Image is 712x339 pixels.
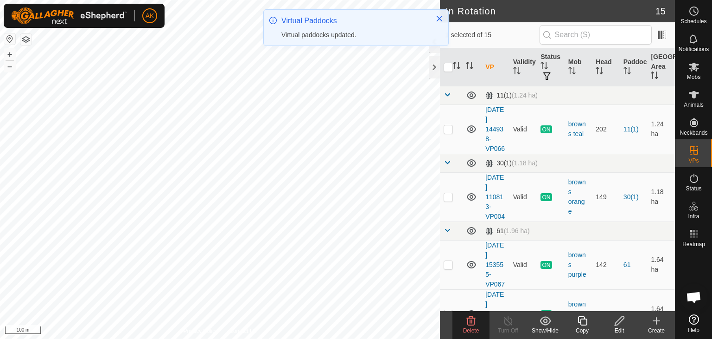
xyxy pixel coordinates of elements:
[527,326,564,335] div: Show/Hide
[680,130,707,136] span: Neckbands
[540,193,552,201] span: ON
[512,159,538,167] span: (1.18 ha)
[592,172,620,222] td: 149
[675,311,712,337] a: Help
[568,300,589,329] div: browns purple
[540,261,552,269] span: ON
[623,261,631,268] a: 61
[540,63,548,71] p-sorticon: Activate to sort
[682,241,705,247] span: Heatmap
[463,327,479,334] span: Delete
[504,227,530,235] span: (1.96 ha)
[647,289,675,339] td: 1.64 ha
[564,326,601,335] div: Copy
[445,30,539,40] span: 1 selected of 15
[146,11,154,21] span: AK
[509,172,537,222] td: Valid
[4,61,15,72] button: –
[647,104,675,154] td: 1.24 ha
[485,227,530,235] div: 61
[680,283,708,311] div: Open chat
[687,74,700,80] span: Mobs
[4,33,15,45] button: Reset Map
[688,214,699,219] span: Infra
[445,6,655,17] h2: In Rotation
[485,241,505,288] a: [DATE] 153555-VP067
[568,177,589,216] div: browns orange
[11,7,127,24] img: Gallagher Logo
[623,68,631,76] p-sorticon: Activate to sort
[281,30,426,40] div: Virtual paddocks updated.
[509,240,537,289] td: Valid
[433,12,446,25] button: Close
[513,68,521,76] p-sorticon: Activate to sort
[485,174,505,220] a: [DATE] 110813-VP004
[568,250,589,280] div: browns purple
[184,327,218,335] a: Privacy Policy
[540,310,552,318] span: ON
[620,48,648,86] th: Paddock
[489,326,527,335] div: Turn Off
[688,158,699,163] span: VPs
[540,25,652,45] input: Search (S)
[623,125,639,133] a: 11(1)
[647,172,675,222] td: 1.18 ha
[686,186,701,191] span: Status
[651,73,658,80] p-sorticon: Activate to sort
[281,15,426,26] div: Virtual Paddocks
[647,48,675,86] th: [GEOGRAPHIC_DATA] Area
[466,63,473,71] p-sorticon: Activate to sort
[679,46,709,52] span: Notifications
[453,63,460,71] p-sorticon: Activate to sort
[592,289,620,339] td: 2
[638,326,675,335] div: Create
[688,327,699,333] span: Help
[485,159,538,167] div: 30(1)
[601,326,638,335] div: Edit
[680,19,706,24] span: Schedules
[623,310,631,318] a: 61
[568,119,589,139] div: browns teal
[485,106,505,152] a: [DATE] 144938-VP066
[485,91,538,99] div: 11(1)
[229,327,256,335] a: Contact Us
[596,68,603,76] p-sorticon: Activate to sort
[509,104,537,154] td: Valid
[509,48,537,86] th: Validity
[655,4,666,18] span: 15
[623,193,639,201] a: 30(1)
[684,102,704,108] span: Animals
[647,240,675,289] td: 1.64 ha
[20,34,32,45] button: Map Layers
[482,48,509,86] th: VP
[565,48,592,86] th: Mob
[568,68,576,76] p-sorticon: Activate to sort
[537,48,565,86] th: Status
[512,91,538,99] span: (1.24 ha)
[4,49,15,60] button: +
[509,289,537,339] td: Valid
[592,240,620,289] td: 142
[592,48,620,86] th: Head
[485,291,505,337] a: [DATE] 153555-VP068
[540,125,552,133] span: ON
[592,104,620,154] td: 202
